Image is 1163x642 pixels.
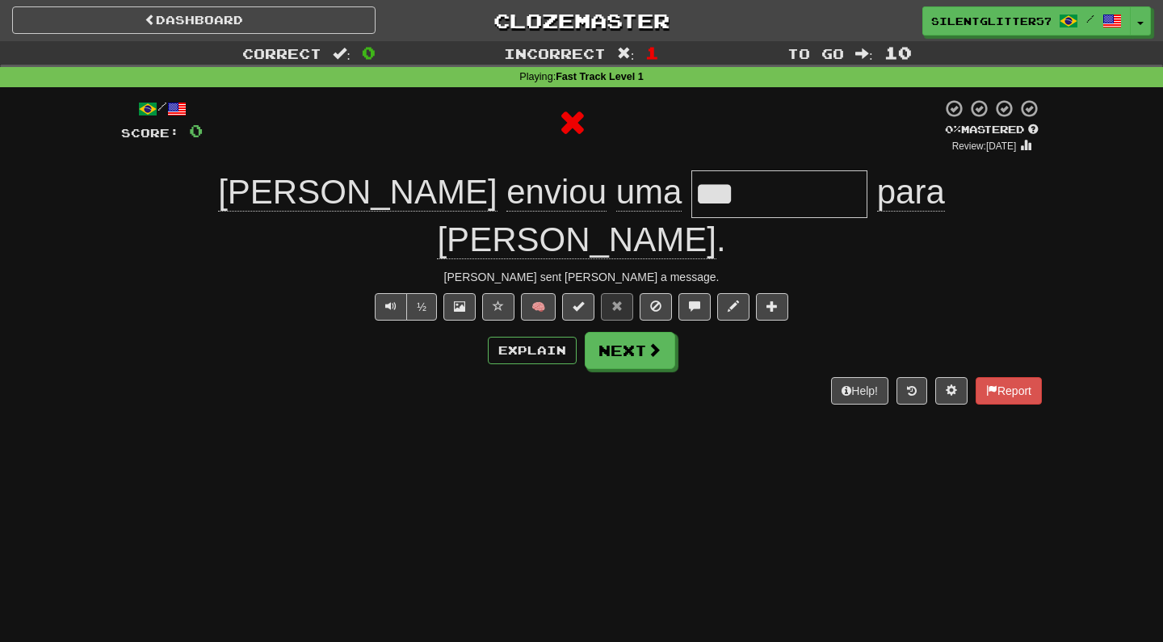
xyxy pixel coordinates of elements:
[855,47,873,61] span: :
[942,123,1042,137] div: Mastered
[556,71,644,82] strong: Fast Track Level 1
[976,377,1042,405] button: Report
[617,47,635,61] span: :
[362,43,376,62] span: 0
[443,293,476,321] button: Show image (alt+x)
[945,123,961,136] span: 0 %
[506,173,607,212] span: enviou
[717,293,749,321] button: Edit sentence (alt+d)
[877,173,945,212] span: para
[372,293,437,321] div: Text-to-speech controls
[121,126,179,140] span: Score:
[333,47,351,61] span: :
[121,99,203,119] div: /
[375,293,407,321] button: Play sentence audio (ctl+space)
[504,45,606,61] span: Incorrect
[931,14,1051,28] span: SilentGlitter5787
[678,293,711,321] button: Discuss sentence (alt+u)
[242,45,321,61] span: Correct
[218,173,497,212] span: [PERSON_NAME]
[406,293,437,321] button: ½
[896,377,927,405] button: Round history (alt+y)
[601,293,633,321] button: Reset to 0% Mastered (alt+r)
[1086,13,1094,24] span: /
[952,141,1017,152] small: Review: [DATE]
[787,45,844,61] span: To go
[756,293,788,321] button: Add to collection (alt+a)
[488,337,577,364] button: Explain
[562,293,594,321] button: Set this sentence to 100% Mastered (alt+m)
[831,377,888,405] button: Help!
[12,6,376,34] a: Dashboard
[521,293,556,321] button: 🧠
[585,332,675,369] button: Next
[189,120,203,141] span: 0
[640,293,672,321] button: Ignore sentence (alt+i)
[121,269,1042,285] div: [PERSON_NAME] sent [PERSON_NAME] a message.
[884,43,912,62] span: 10
[645,43,659,62] span: 1
[437,173,944,259] span: .
[616,173,682,212] span: uma
[400,6,763,35] a: Clozemaster
[922,6,1131,36] a: SilentGlitter5787 /
[482,293,514,321] button: Favorite sentence (alt+f)
[437,220,716,259] span: [PERSON_NAME]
